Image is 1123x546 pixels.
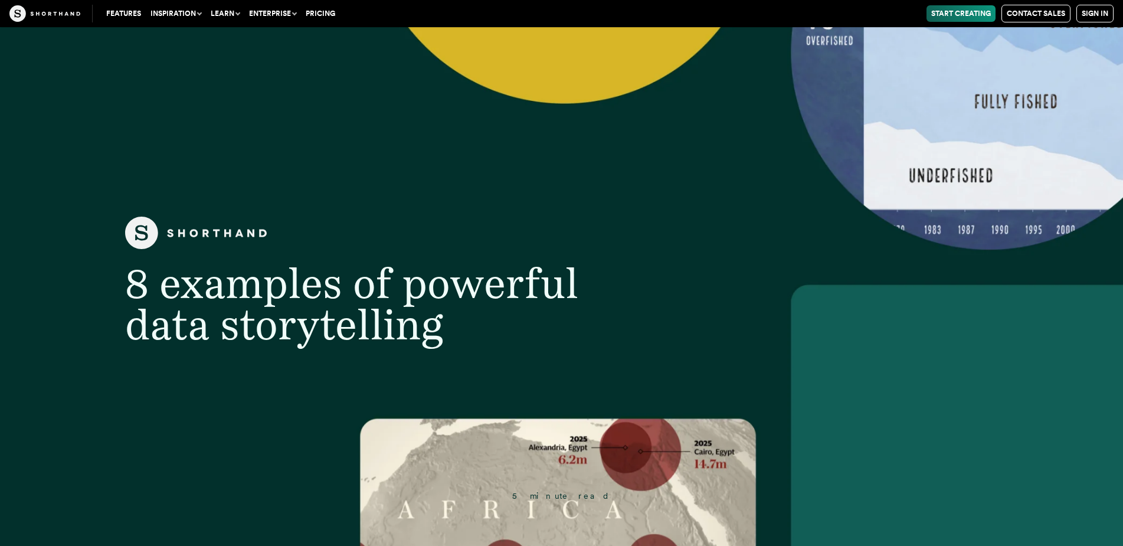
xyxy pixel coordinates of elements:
[125,259,578,349] span: 8 examples of powerful data storytelling
[1001,5,1070,22] a: Contact Sales
[512,491,610,501] span: 5 minute read
[244,5,301,22] button: Enterprise
[9,5,80,22] img: The Craft
[926,5,996,22] a: Start Creating
[1076,5,1114,22] a: Sign in
[301,5,340,22] a: Pricing
[102,5,146,22] a: Features
[206,5,244,22] button: Learn
[146,5,206,22] button: Inspiration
